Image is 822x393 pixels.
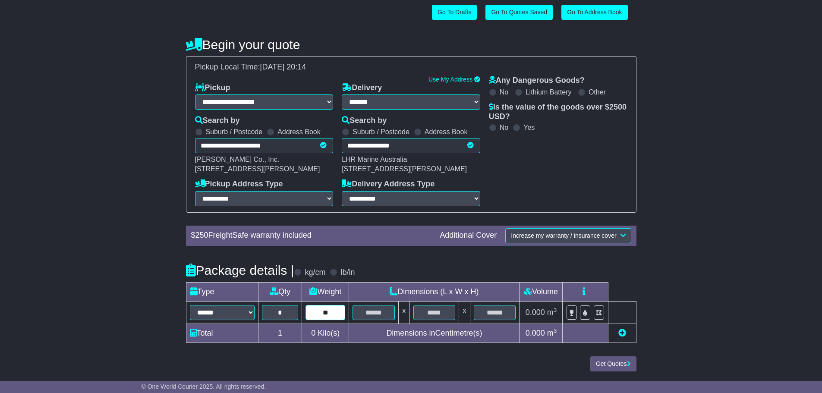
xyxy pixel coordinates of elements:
[195,231,208,239] span: 250
[398,301,409,324] td: x
[258,282,302,301] td: Qty
[195,156,280,163] span: [PERSON_NAME] Co., Inc.
[353,128,409,136] label: Suburb / Postcode
[526,308,545,317] span: 0.000
[505,228,631,243] button: Increase my warranty / insurance cover
[191,63,632,72] div: Pickup Local Time:
[186,263,294,277] h4: Package details |
[195,179,283,189] label: Pickup Address Type
[547,308,557,317] span: m
[186,38,636,52] h4: Begin your quote
[500,123,508,132] label: No
[349,324,520,343] td: Dimensions in Centimetre(s)
[485,5,553,20] a: Go To Quotes Saved
[489,76,585,85] label: Any Dangerous Goods?
[277,128,321,136] label: Address Book
[195,165,320,173] span: [STREET_ADDRESS][PERSON_NAME]
[435,231,501,240] div: Additional Cover
[500,88,508,96] label: No
[618,329,626,337] a: Add new item
[489,103,627,121] label: Is the value of the goods over $ ?
[554,307,557,313] sup: 3
[311,329,315,337] span: 0
[526,329,545,337] span: 0.000
[206,128,263,136] label: Suburb / Postcode
[590,356,636,371] button: Get Quotes
[340,268,355,277] label: lb/in
[523,123,535,132] label: Yes
[526,88,572,96] label: Lithium Battery
[554,327,557,334] sup: 3
[511,232,616,239] span: Increase my warranty / insurance cover
[342,156,407,163] span: LHR Marine Australia
[186,282,258,301] td: Type
[195,116,240,126] label: Search by
[302,282,349,301] td: Weight
[142,383,266,390] span: © One World Courier 2025. All rights reserved.
[349,282,520,301] td: Dimensions (L x W x H)
[305,268,325,277] label: kg/cm
[459,301,470,324] td: x
[342,179,435,189] label: Delivery Address Type
[302,324,349,343] td: Kilo(s)
[258,324,302,343] td: 1
[425,128,468,136] label: Address Book
[609,103,627,111] span: 2500
[432,5,477,20] a: Go To Drafts
[489,112,505,121] span: USD
[187,231,436,240] div: $ FreightSafe warranty included
[589,88,606,96] label: Other
[342,116,387,126] label: Search by
[195,83,230,93] label: Pickup
[547,329,557,337] span: m
[186,324,258,343] td: Total
[520,282,563,301] td: Volume
[561,5,627,20] a: Go To Address Book
[342,165,467,173] span: [STREET_ADDRESS][PERSON_NAME]
[428,76,472,83] a: Use My Address
[260,63,306,71] span: [DATE] 20:14
[342,83,382,93] label: Delivery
